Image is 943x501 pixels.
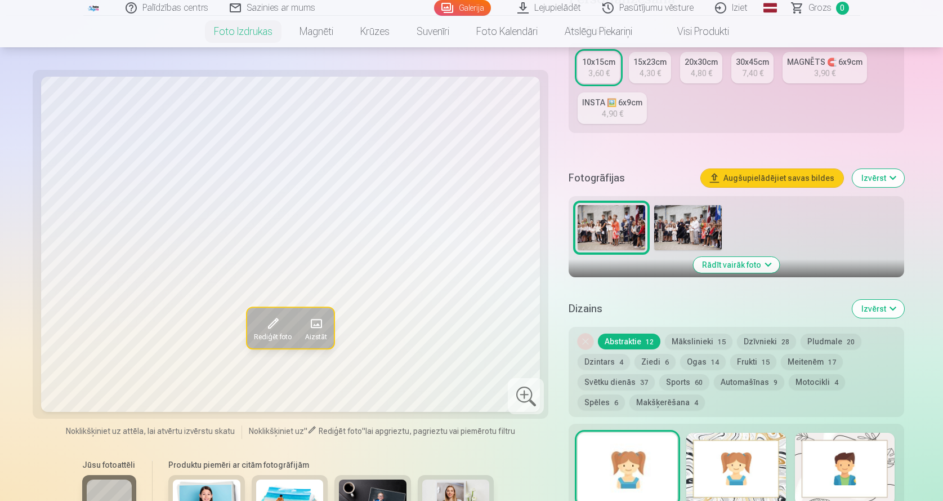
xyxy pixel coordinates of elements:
span: Rediģēt foto [254,332,292,342]
div: 20x30cm [685,56,718,68]
div: 3,60 € [588,68,610,79]
button: Ziedi6 [634,354,676,370]
a: Atslēgu piekariņi [551,16,646,47]
span: 12 [646,338,654,346]
div: 4,90 € [602,108,623,119]
img: /fa3 [88,5,100,11]
button: Pludmale20 [801,334,861,349]
h5: Dizains [569,301,843,317]
h6: Jūsu fotoattēli [82,459,136,471]
h5: Fotogrāfijas [569,170,691,186]
span: 37 [640,379,648,387]
a: INSTA 🖼️ 6x9cm4,90 € [578,92,647,124]
a: Foto kalendāri [463,16,551,47]
span: 14 [711,358,719,366]
button: Spēles6 [578,394,625,410]
span: " [362,427,365,436]
button: Rādīt vairāk foto [693,257,779,273]
a: 10x15cm3,60 € [578,52,620,83]
button: Sports60 [659,374,709,390]
a: Foto izdrukas [200,16,286,47]
span: Noklikšķiniet uz attēla, lai atvērtu izvērstu skatu [66,425,235,437]
span: 15 [718,338,726,346]
button: Augšupielādējiet savas bildes [701,169,843,187]
button: Izvērst [852,169,904,187]
span: 4 [834,379,838,387]
div: 7,40 € [742,68,763,79]
span: lai apgrieztu, pagrieztu vai piemērotu filtru [365,427,515,436]
span: 6 [665,358,669,366]
a: Krūzes [347,16,403,47]
a: Visi produkti [646,16,743,47]
span: Grozs [808,1,832,15]
span: 4 [619,358,623,366]
button: Makšķerēšana4 [629,394,705,410]
button: Abstraktie12 [598,334,660,349]
button: Motocikli4 [789,374,845,390]
span: 17 [828,358,836,366]
button: Aizstāt [298,308,334,348]
span: 0 [836,2,849,15]
button: Rediģēt foto [247,308,298,348]
button: Dzīvnieki28 [737,334,796,349]
button: Meitenēm17 [781,354,843,370]
span: Rediģēt foto [319,427,362,436]
span: 9 [774,379,777,387]
button: Svētku dienās37 [578,374,655,390]
button: Mākslinieki15 [665,334,732,349]
div: 15x23cm [633,56,667,68]
div: 10x15cm [582,56,615,68]
button: Dzintars4 [578,354,630,370]
div: 4,80 € [691,68,712,79]
span: 4 [694,399,698,407]
div: 4,30 € [640,68,661,79]
a: 20x30cm4,80 € [680,52,722,83]
span: 28 [781,338,789,346]
button: Frukti15 [730,354,776,370]
span: Noklikšķiniet uz [249,427,304,436]
span: 6 [614,399,618,407]
a: MAGNĒTS 🧲 6x9cm3,90 € [783,52,867,83]
a: Magnēti [286,16,347,47]
div: 3,90 € [814,68,835,79]
a: 15x23cm4,30 € [629,52,671,83]
span: Aizstāt [305,332,327,342]
span: " [304,427,307,436]
a: Suvenīri [403,16,463,47]
button: Automašīnas9 [714,374,784,390]
div: MAGNĒTS 🧲 6x9cm [787,56,862,68]
button: Izvērst [852,300,904,318]
div: 30x45cm [736,56,769,68]
a: 30x45cm7,40 € [731,52,774,83]
div: INSTA 🖼️ 6x9cm [582,97,642,108]
span: 60 [695,379,703,387]
button: Ogas14 [680,354,726,370]
span: 15 [762,358,770,366]
span: 20 [847,338,855,346]
h6: Produktu piemēri ar citām fotogrāfijām [164,459,498,471]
